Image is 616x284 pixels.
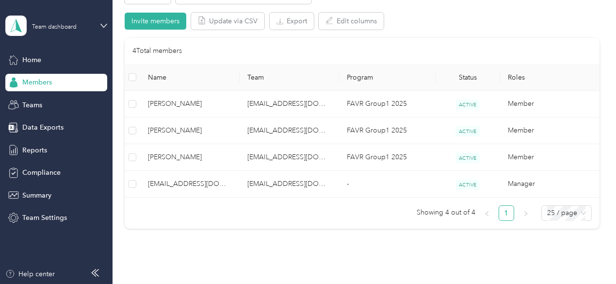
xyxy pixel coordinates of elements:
[484,211,490,217] span: left
[132,46,182,56] p: 4 Total members
[500,64,600,91] th: Roles
[436,64,500,91] th: Status
[22,167,61,178] span: Compliance
[22,122,64,133] span: Data Exports
[500,91,600,117] td: Member
[455,153,480,163] span: ACTIVE
[562,230,616,284] iframe: Everlance-gr Chat Button Frame
[148,73,232,82] span: Name
[191,13,264,30] button: Update via CSV
[148,179,232,189] span: [EMAIL_ADDRESS][DOMAIN_NAME] (You)
[22,145,47,155] span: Reports
[240,144,339,171] td: scarroll@premiumretail.com
[455,126,480,136] span: ACTIVE
[240,117,339,144] td: scarroll@premiumretail.com
[32,24,77,30] div: Team dashboard
[125,13,186,30] button: Invite members
[479,205,495,221] button: left
[339,64,436,91] th: Program
[22,190,51,200] span: Summary
[339,144,436,171] td: FAVR Group1 2025
[270,13,314,30] button: Export
[339,117,436,144] td: FAVR Group1 2025
[500,117,600,144] td: Member
[455,100,480,110] span: ACTIVE
[523,211,529,217] span: right
[240,64,339,91] th: Team
[499,205,514,221] li: 1
[5,269,55,279] button: Help center
[339,91,436,117] td: FAVR Group1 2025
[455,180,480,190] span: ACTIVE
[240,91,339,117] td: scarroll@premiumretail.com
[339,171,436,198] td: -
[148,99,232,109] span: [PERSON_NAME]
[22,77,52,87] span: Members
[518,205,534,221] button: right
[22,100,42,110] span: Teams
[22,55,41,65] span: Home
[148,125,232,136] span: [PERSON_NAME]
[140,91,240,117] td: James Powers
[479,205,495,221] li: Previous Page
[140,171,240,198] td: scarroll@premiumretail.com (You)
[541,205,592,221] div: Page Size
[140,117,240,144] td: David J. Buhle
[518,205,534,221] li: Next Page
[500,171,600,198] td: Manager
[319,13,384,30] button: Edit columns
[22,213,67,223] span: Team Settings
[240,171,339,198] td: scarroll@premiumretail.com
[140,144,240,171] td: Hannah A. Barnett
[417,205,475,220] span: Showing 4 out of 4
[140,64,240,91] th: Name
[148,152,232,163] span: [PERSON_NAME]
[547,206,586,220] span: 25 / page
[499,206,514,220] a: 1
[500,144,600,171] td: Member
